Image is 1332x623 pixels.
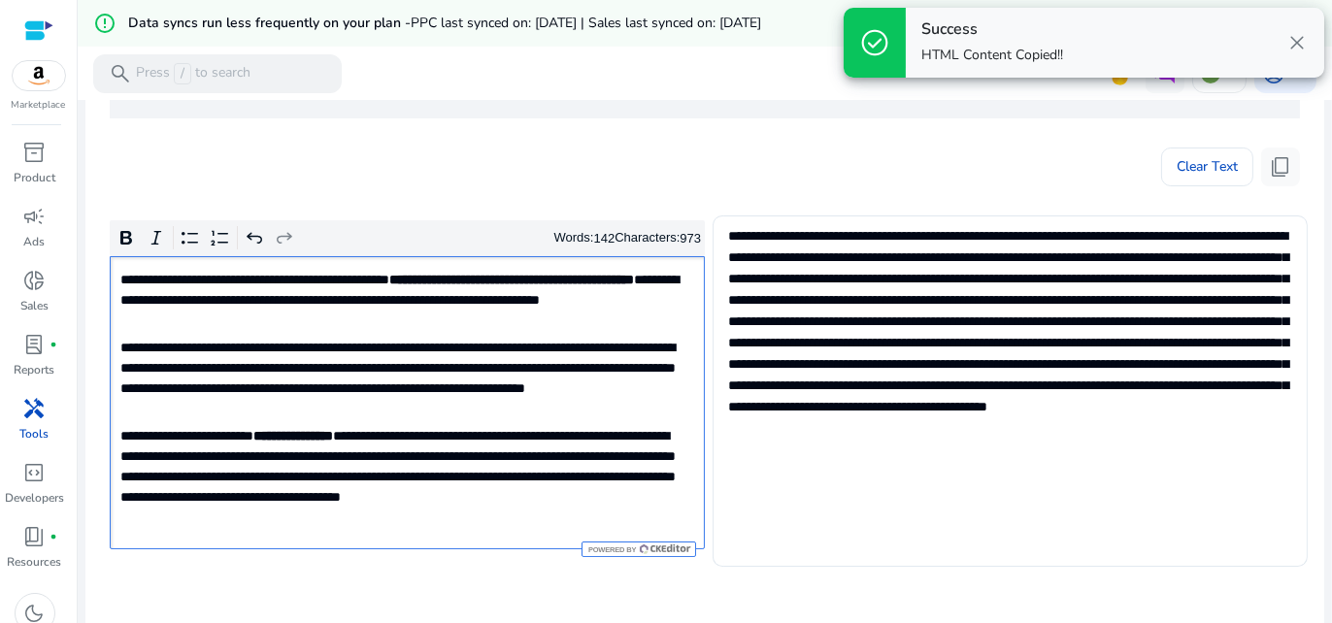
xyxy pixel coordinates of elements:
label: 973 [680,231,701,246]
span: check_circle [859,27,890,58]
span: handyman [23,397,47,420]
p: Sales [20,297,49,314]
p: Tools [20,425,50,443]
div: Words: Characters: [554,226,702,250]
h5: Data syncs run less frequently on your plan - [128,16,761,32]
p: Press to search [136,63,250,84]
p: Reports [15,361,55,378]
span: Clear Text [1177,148,1238,186]
p: Resources [8,553,62,571]
p: Developers [5,489,64,507]
span: / [174,63,191,84]
p: HTML Content Copied!! [921,46,1063,65]
p: Marketplace [12,98,66,113]
button: Clear Text [1161,148,1253,186]
span: lab_profile [23,333,47,356]
img: amazon.svg [13,61,65,90]
button: content_copy [1261,148,1300,186]
span: book_4 [23,525,47,548]
mat-icon: error_outline [93,12,117,35]
span: Powered by [586,545,636,554]
span: donut_small [23,269,47,292]
span: fiber_manual_record [50,533,58,541]
h4: Success [921,20,1063,39]
span: close [1285,31,1309,54]
span: inventory_2 [23,141,47,164]
p: Ads [24,233,46,250]
p: Product [14,169,55,186]
span: content_copy [1269,155,1292,179]
span: search [109,62,132,85]
span: code_blocks [23,461,47,484]
label: 142 [594,231,616,246]
div: Rich Text Editor. Editing area: main. Press Alt+0 for help. [110,256,705,549]
span: PPC last synced on: [DATE] | Sales last synced on: [DATE] [411,14,761,32]
span: campaign [23,205,47,228]
div: Editor toolbar [110,220,705,257]
span: fiber_manual_record [50,341,58,348]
